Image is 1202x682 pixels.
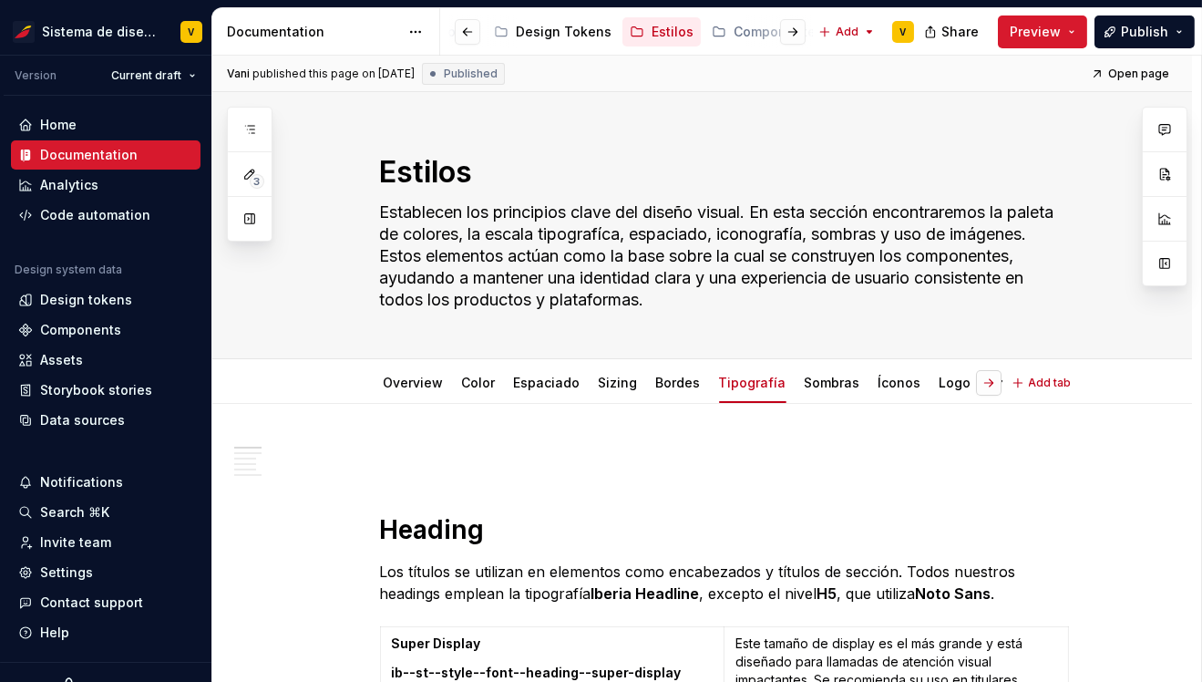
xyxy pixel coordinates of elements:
[380,513,1069,546] h1: Heading
[227,67,250,81] span: Vani
[649,363,708,401] div: Bordes
[591,584,700,603] strong: Iberia Headline
[11,110,200,139] a: Home
[900,25,907,39] div: V
[11,528,200,557] a: Invite team
[11,588,200,617] button: Contact support
[252,67,415,81] div: published this page on [DATE]
[40,533,111,552] div: Invite team
[878,375,921,390] a: Íconos
[11,315,200,345] a: Components
[40,321,121,339] div: Components
[797,363,868,401] div: Sombras
[941,23,979,41] span: Share
[591,363,645,401] div: Sizing
[916,584,991,603] strong: Noto Sans
[622,17,701,46] a: Estilos
[40,176,98,194] div: Analytics
[1010,23,1061,41] span: Preview
[11,170,200,200] a: Analytics
[1108,67,1169,81] span: Open page
[11,346,200,375] a: Assets
[514,375,580,390] a: Espaciado
[1006,370,1080,396] button: Add tab
[40,594,143,612] div: Contact support
[189,25,195,39] div: V
[40,624,69,642] div: Help
[40,503,109,522] div: Search ⌘K
[11,140,200,170] a: Documentation
[40,381,152,399] div: Storybook stories
[487,17,619,46] a: Design Tokens
[40,351,83,369] div: Assets
[940,375,971,390] a: Logo
[40,116,77,134] div: Home
[599,375,638,390] a: Sizing
[817,584,837,603] strong: H5
[13,21,35,43] img: 55604660-494d-44a9-beb2-692398e9940a.png
[836,25,858,39] span: Add
[111,68,181,83] span: Current draft
[40,563,93,582] div: Settings
[11,498,200,527] button: Search ⌘K
[11,468,200,497] button: Notifications
[11,618,200,647] button: Help
[652,23,693,41] div: Estilos
[15,68,57,83] div: Version
[455,363,503,401] div: Color
[516,23,611,41] div: Design Tokens
[250,174,264,189] span: 3
[40,473,123,491] div: Notifications
[1121,23,1168,41] span: Publish
[704,17,850,46] a: Componentes
[40,146,138,164] div: Documentation
[376,150,1065,194] textarea: Estilos
[656,375,701,390] a: Bordes
[4,12,208,51] button: Sistema de diseño IberiaV
[392,665,682,680] strong: ib--st--style--font--heading--super-display
[712,363,794,401] div: Tipografía
[444,67,498,81] span: Published
[915,15,991,48] button: Share
[42,23,159,41] div: Sistema de diseño Iberia
[392,635,481,651] strong: Super Display
[11,285,200,315] a: Design tokens
[384,375,444,390] a: Overview
[1085,61,1177,87] a: Open page
[11,376,200,405] a: Storybook stories
[719,375,786,390] a: Tipografía
[380,561,1069,604] p: Los títulos se utilizan en elementos como encabezados y títulos de sección. Todos nuestros headin...
[998,15,1087,48] button: Preview
[103,63,204,88] button: Current draft
[1094,15,1195,48] button: Publish
[40,411,125,429] div: Data sources
[734,23,823,41] div: Componentes
[11,406,200,435] a: Data sources
[813,19,881,45] button: Add
[40,291,132,309] div: Design tokens
[1029,376,1072,390] span: Add tab
[982,363,1079,401] div: Animaciones
[11,201,200,230] a: Code automation
[376,198,1065,315] textarea: Establecen los principios clave del diseño visual. En esta sección encontraremos la paleta de col...
[462,375,496,390] a: Color
[376,363,451,401] div: Overview
[40,206,150,224] div: Code automation
[805,375,860,390] a: Sombras
[11,558,200,587] a: Settings
[932,363,979,401] div: Logo
[871,363,929,401] div: Íconos
[507,363,588,401] div: Espaciado
[15,263,122,277] div: Design system data
[227,23,399,41] div: Documentation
